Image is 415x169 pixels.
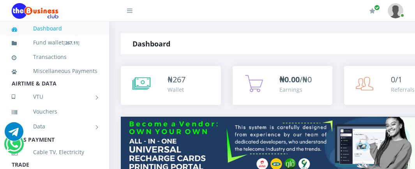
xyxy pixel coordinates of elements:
i: Renew/Upgrade Subscription [369,8,375,14]
a: Cable TV, Electricity [12,143,97,161]
strong: Dashboard [132,39,170,48]
a: VTU [12,87,97,107]
a: ₦0.00/₦0 Earnings [233,66,333,105]
b: 267.11 [65,40,78,46]
a: Fund wallet[267.11] [12,34,97,52]
span: 0/1 [391,74,402,85]
a: Data [12,117,97,136]
a: Transactions [12,48,97,66]
img: Logo [12,3,58,19]
small: [ ] [64,40,79,46]
a: Dashboard [12,20,97,37]
a: ₦267 Wallet [121,66,221,105]
span: /₦0 [279,74,312,85]
div: Earnings [279,85,312,94]
div: ₦ [168,74,185,85]
span: Renew/Upgrade Subscription [374,5,380,11]
div: Wallet [168,85,185,94]
a: Chat for support [5,128,23,141]
a: Vouchers [12,103,97,121]
a: Chat for support [6,141,22,153]
div: Referrals [391,85,415,94]
img: User [388,3,403,18]
a: Miscellaneous Payments [12,62,97,80]
span: 267 [173,74,185,85]
b: ₦0.00 [279,74,300,85]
